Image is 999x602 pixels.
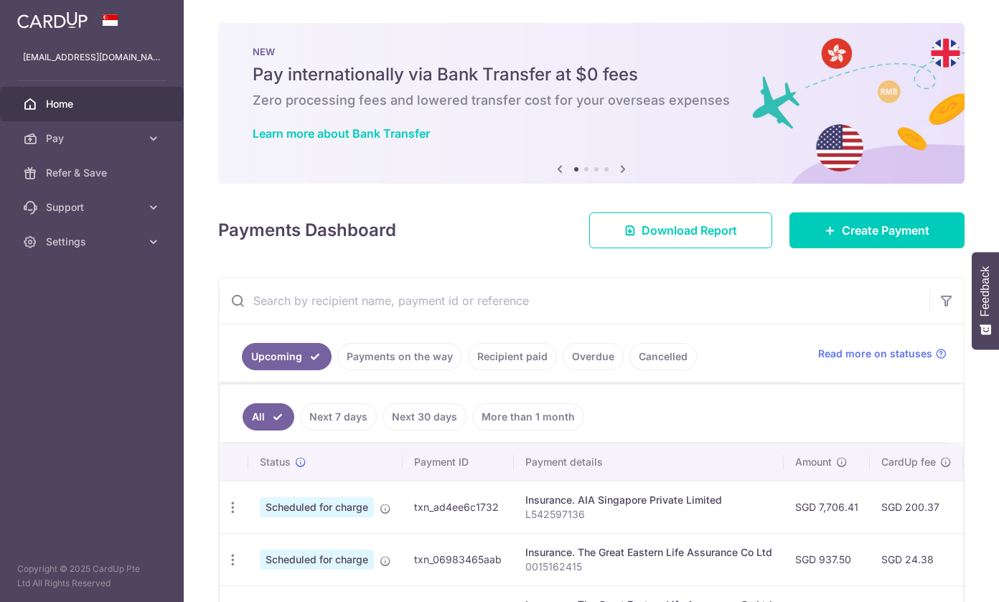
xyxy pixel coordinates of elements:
[784,533,870,585] td: SGD 937.50
[525,545,772,560] div: Insurance. The Great Eastern Life Assurance Co Ltd
[403,533,514,585] td: txn_06983465aab
[784,481,870,533] td: SGD 7,706.41
[253,46,930,57] p: NEW
[514,443,784,481] th: Payment details
[260,497,374,517] span: Scheduled for charge
[260,455,291,469] span: Status
[260,550,374,570] span: Scheduled for charge
[253,92,930,109] h6: Zero processing fees and lowered transfer cost for your overseas expenses
[525,560,772,574] p: 0015162415
[46,200,141,215] span: Support
[818,347,947,361] a: Read more on statuses
[23,50,161,65] p: [EMAIL_ADDRESS][DOMAIN_NAME]
[242,343,332,370] a: Upcoming
[979,266,992,316] span: Feedback
[218,217,396,243] h4: Payments Dashboard
[525,507,772,522] p: L542597136
[253,63,930,86] h5: Pay internationally via Bank Transfer at $0 fees
[46,235,141,249] span: Settings
[17,11,88,29] img: CardUp
[629,343,697,370] a: Cancelled
[46,166,141,180] span: Refer & Save
[881,455,936,469] span: CardUp fee
[403,443,514,481] th: Payment ID
[219,278,929,324] input: Search by recipient name, payment id or reference
[253,126,430,141] a: Learn more about Bank Transfer
[300,403,377,431] a: Next 7 days
[403,481,514,533] td: txn_ad4ee6c1732
[642,222,737,239] span: Download Report
[468,343,557,370] a: Recipient paid
[46,97,141,111] span: Home
[46,131,141,146] span: Pay
[789,212,965,248] a: Create Payment
[525,493,772,507] div: Insurance. AIA Singapore Private Limited
[972,252,999,349] button: Feedback - Show survey
[589,212,772,248] a: Download Report
[842,222,929,239] span: Create Payment
[472,403,584,431] a: More than 1 month
[563,343,624,370] a: Overdue
[870,533,963,585] td: SGD 24.38
[243,403,294,431] a: All
[383,403,466,431] a: Next 30 days
[870,481,963,533] td: SGD 200.37
[218,23,965,184] img: Bank transfer banner
[795,455,832,469] span: Amount
[337,343,462,370] a: Payments on the way
[818,347,932,361] span: Read more on statuses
